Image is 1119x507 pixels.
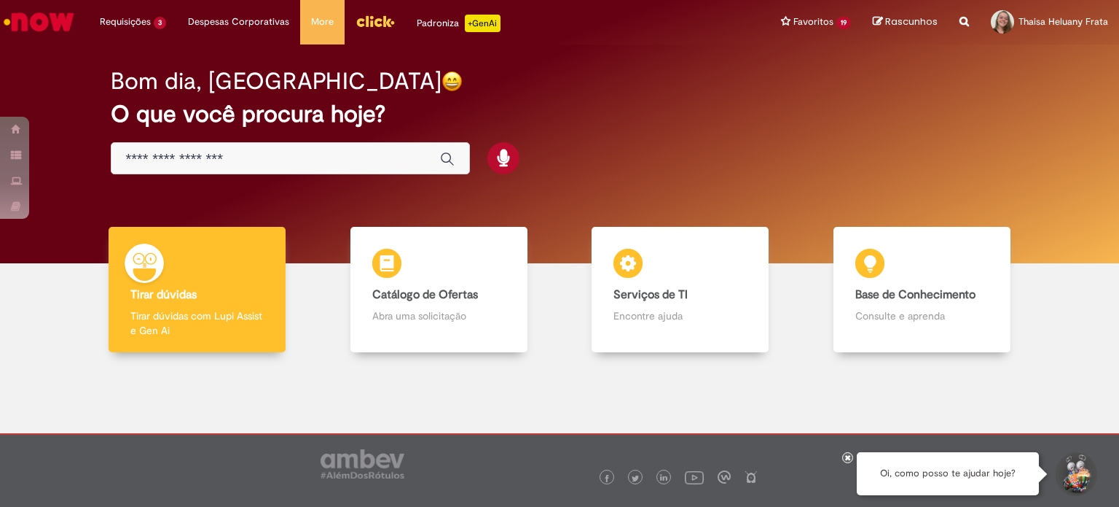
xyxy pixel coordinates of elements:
[718,471,731,484] img: logo_footer_workplace.png
[559,227,801,353] a: Serviços de TI Encontre ajuda
[793,15,833,29] span: Favoritos
[130,287,197,302] b: Tirar dúvidas
[417,15,500,32] div: Padroniza
[603,475,610,482] img: logo_footer_facebook.png
[372,309,506,323] p: Abra uma solicitação
[318,227,560,353] a: Catálogo de Ofertas Abra uma solicitação
[356,10,395,32] img: click_logo_yellow_360x200.png
[372,287,478,302] b: Catálogo de Ofertas
[311,15,334,29] span: More
[685,468,704,487] img: logo_footer_youtube.png
[321,449,404,479] img: logo_footer_ambev_rotulo_gray.png
[188,15,289,29] span: Despesas Corporativas
[1053,452,1097,496] button: Iniciar Conversa de Suporte
[801,227,1043,353] a: Base de Conhecimento Consulte e aprenda
[1,7,76,36] img: ServiceNow
[465,15,500,32] p: +GenAi
[613,309,747,323] p: Encontre ajuda
[76,227,318,353] a: Tirar dúvidas Tirar dúvidas com Lupi Assist e Gen Ai
[613,287,688,302] b: Serviços de TI
[745,471,758,484] img: logo_footer_naosei.png
[441,71,463,92] img: happy-face.png
[1018,15,1108,28] span: Thaisa Heluany Frata
[154,17,166,29] span: 3
[873,15,938,29] a: Rascunhos
[660,474,667,483] img: logo_footer_linkedin.png
[632,475,639,482] img: logo_footer_twitter.png
[111,101,1009,127] h2: O que você procura hoje?
[857,452,1039,495] div: Oi, como posso te ajudar hoje?
[836,17,851,29] span: 19
[100,15,151,29] span: Requisições
[130,309,264,338] p: Tirar dúvidas com Lupi Assist e Gen Ai
[885,15,938,28] span: Rascunhos
[111,69,441,94] h2: Bom dia, [GEOGRAPHIC_DATA]
[855,309,989,323] p: Consulte e aprenda
[855,287,975,302] b: Base de Conhecimento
